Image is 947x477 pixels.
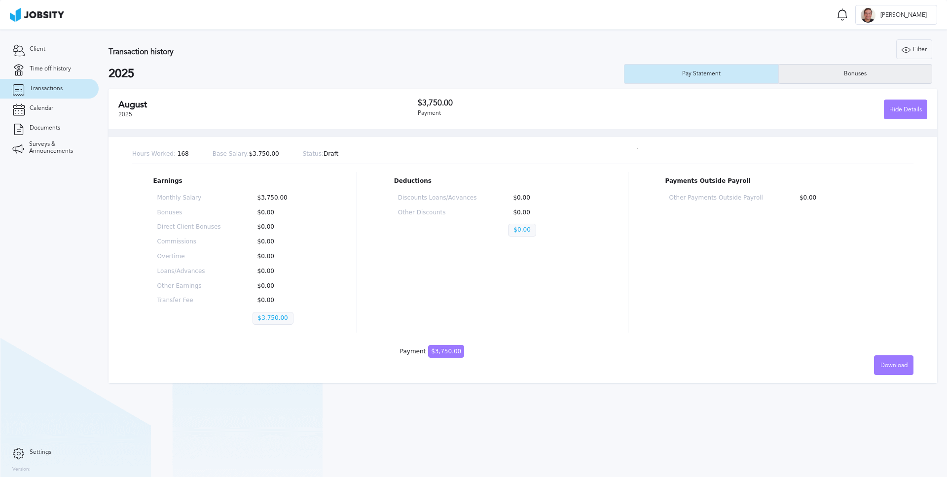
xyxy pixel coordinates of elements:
[253,253,316,260] p: $0.00
[30,105,53,112] span: Calendar
[213,151,279,158] p: $3,750.00
[253,268,316,275] p: $0.00
[861,8,875,23] div: J
[508,195,587,202] p: $0.00
[418,110,673,117] div: Payment
[880,362,908,369] span: Download
[394,178,591,185] p: Deductions
[10,8,64,22] img: ab4bad089aa723f57921c736e9817d99.png
[29,141,86,155] span: Surveys & Announcements
[12,467,31,473] label: Version:
[30,85,63,92] span: Transactions
[398,209,477,216] p: Other Discounts
[157,195,221,202] p: Monthly Salary
[875,12,932,19] span: [PERSON_NAME]
[665,178,892,185] p: Payments Outside Payroll
[795,195,888,202] p: $0.00
[874,355,913,375] button: Download
[30,46,45,53] span: Client
[884,100,927,119] button: Hide Details
[855,5,937,25] button: J[PERSON_NAME]
[778,64,933,84] button: Bonuses
[253,297,316,304] p: $0.00
[400,348,464,355] div: Payment
[118,111,132,118] span: 2025
[884,100,927,120] div: Hide Details
[109,67,624,81] h2: 2025
[157,268,221,275] p: Loans/Advances
[303,151,339,158] p: Draft
[508,209,587,216] p: $0.00
[157,283,221,290] p: Other Earnings
[398,195,477,202] p: Discounts Loans/Advances
[157,209,221,216] p: Bonuses
[418,99,673,107] h3: $3,750.00
[896,39,932,59] button: Filter
[109,47,559,56] h3: Transaction history
[157,224,221,231] p: Direct Client Bonuses
[132,151,189,158] p: 168
[253,209,316,216] p: $0.00
[153,178,320,185] p: Earnings
[30,449,51,456] span: Settings
[253,238,316,245] p: $0.00
[669,195,763,202] p: Other Payments Outside Payroll
[508,224,536,237] p: $0.00
[897,40,932,60] div: Filter
[157,297,221,304] p: Transfer Fee
[253,312,293,325] p: $3,750.00
[303,150,324,157] span: Status:
[132,150,176,157] span: Hours Worked:
[839,70,872,77] div: Bonuses
[253,195,316,202] p: $3,750.00
[157,253,221,260] p: Overtime
[118,100,418,110] h2: August
[624,64,778,84] button: Pay Statement
[677,70,726,77] div: Pay Statement
[213,150,249,157] span: Base Salary:
[253,283,316,290] p: $0.00
[157,238,221,245] p: Commissions
[428,345,464,358] span: $3,750.00
[30,125,60,132] span: Documents
[30,66,71,72] span: Time off history
[253,224,316,231] p: $0.00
